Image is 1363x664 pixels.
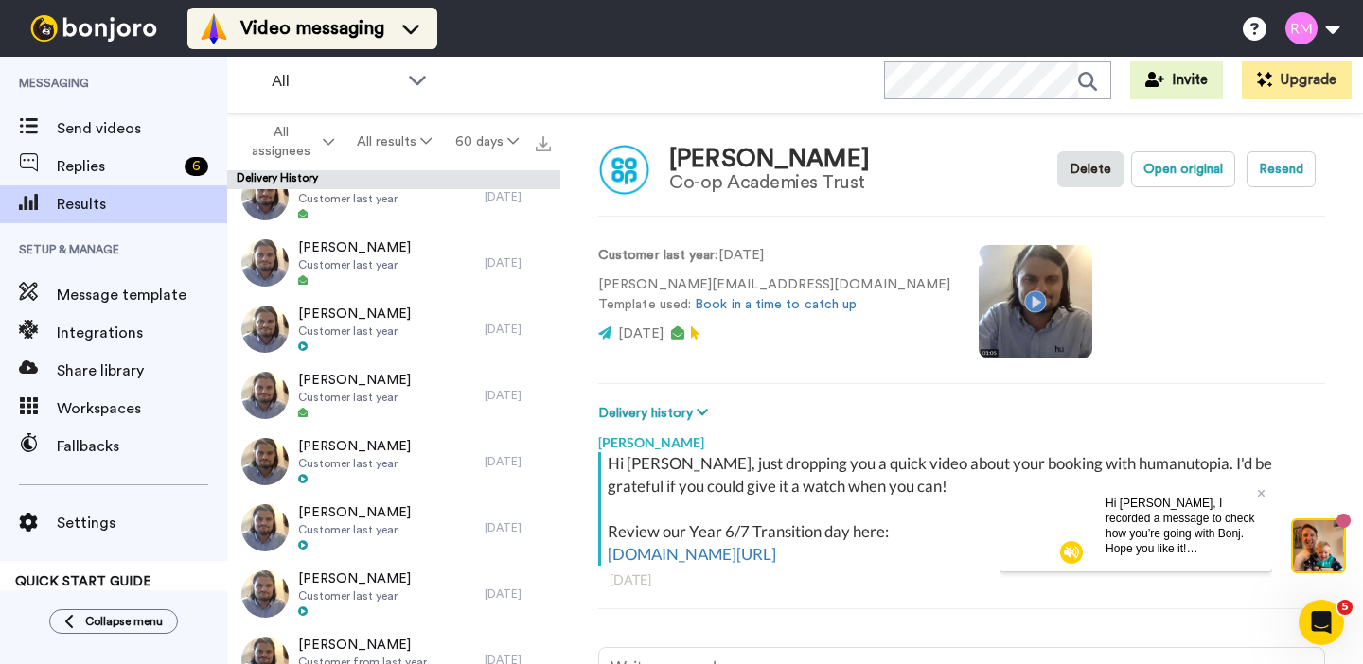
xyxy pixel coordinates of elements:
[598,249,715,262] strong: Customer last year
[1131,151,1235,187] button: Open original
[227,495,560,561] a: [PERSON_NAME]Customer last year[DATE]
[669,146,870,173] div: [PERSON_NAME]
[485,322,551,337] div: [DATE]
[185,157,208,176] div: 6
[598,424,1325,452] div: [PERSON_NAME]
[530,128,557,156] button: Export all results that match these filters now.
[57,117,227,140] span: Send videos
[106,16,255,135] span: Hi [PERSON_NAME], I recorded a message to check how you’re going with Bonj. Hope you like it! Let...
[57,155,177,178] span: Replies
[298,636,427,655] span: [PERSON_NAME]
[485,454,551,469] div: [DATE]
[695,298,857,311] a: Book in a time to catch up
[1130,61,1223,99] button: Invite
[598,144,650,196] img: Image of Dan Haste
[298,257,411,272] span: Customer last year
[444,125,530,159] button: 60 days
[608,544,776,564] a: [DOMAIN_NAME][URL]
[242,123,319,161] span: All assignees
[298,323,411,339] span: Customer last year
[298,456,411,471] span: Customer last year
[298,390,411,405] span: Customer last year
[485,586,551,602] div: [DATE]
[298,437,411,456] span: [PERSON_NAME]
[23,15,165,42] img: bj-logo-header-white.svg
[57,322,227,344] span: Integrations
[241,438,289,485] img: c9075ef2-0462-46d6-a110-57d54cc9fd51-thumb.jpg
[227,170,560,189] div: Delivery History
[345,125,443,159] button: All results
[57,435,227,458] span: Fallbacks
[485,255,551,271] div: [DATE]
[57,512,227,534] span: Settings
[231,115,345,168] button: All assignees
[298,588,411,603] span: Customer last year
[485,189,551,204] div: [DATE]
[598,403,714,424] button: Delivery history
[1337,600,1353,615] span: 5
[485,520,551,535] div: [DATE]
[298,238,411,257] span: [PERSON_NAME]
[2,4,53,55] img: 5087268b-a063-445d-b3f7-59d8cce3615b-1541509651.jpg
[272,70,398,93] span: All
[618,327,664,341] span: [DATE]
[241,372,289,419] img: 244ead05-69db-4093-a55f-b525255d15f8-thumb.jpg
[298,569,411,588] span: [PERSON_NAME]
[485,388,551,403] div: [DATE]
[57,284,227,306] span: Message template
[241,504,289,551] img: 326076f0-b1ea-4757-b064-43dbc9016906-thumb.jpg
[1299,600,1344,645] iframe: Intercom live chat
[298,522,411,537] span: Customer last year
[227,164,560,230] a: [PERSON_NAME]Customer last year[DATE]
[57,397,227,420] span: Workspaces
[57,193,227,216] span: Results
[61,61,83,83] img: mute-white.svg
[669,172,870,193] div: Co-op Academies Trust
[241,306,289,353] img: 8ea772c7-b3f1-4c97-acf1-1e5e7afde4a4-thumb.jpg
[298,503,411,522] span: [PERSON_NAME]
[227,428,560,495] a: [PERSON_NAME]Customer last year[DATE]
[240,15,384,42] span: Video messaging
[1057,151,1124,187] button: Delete
[536,136,551,151] img: export.svg
[608,452,1320,566] div: Hi [PERSON_NAME], just dropping you a quick video about your booking with humanutopia. I'd be gra...
[1247,151,1316,187] button: Resend
[15,575,151,588] span: QUICK START GUIDE
[49,609,178,634] button: Collapse menu
[199,13,229,44] img: vm-color.svg
[241,173,289,220] img: d3105842-6094-4892-9cd2-7d386895025d-thumb.jpg
[227,296,560,362] a: [PERSON_NAME]Customer last year[DATE]
[298,305,411,323] span: [PERSON_NAME]
[241,570,289,618] img: bd7f76ea-25c2-48a7-857f-214d3174a215-thumb.jpg
[241,239,289,287] img: 596ed708-cf4f-4594-bfde-277e120edce2-thumb.jpg
[227,561,560,627] a: [PERSON_NAME]Customer last year[DATE]
[610,570,1314,589] div: [DATE]
[298,191,411,206] span: Customer last year
[298,371,411,390] span: [PERSON_NAME]
[227,230,560,296] a: [PERSON_NAME]Customer last year[DATE]
[598,246,950,266] p: : [DATE]
[57,359,227,382] span: Share library
[598,275,950,315] p: [PERSON_NAME][EMAIL_ADDRESS][DOMAIN_NAME] Template used:
[1242,61,1352,99] button: Upgrade
[85,614,163,629] span: Collapse menu
[227,362,560,428] a: [PERSON_NAME]Customer last year[DATE]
